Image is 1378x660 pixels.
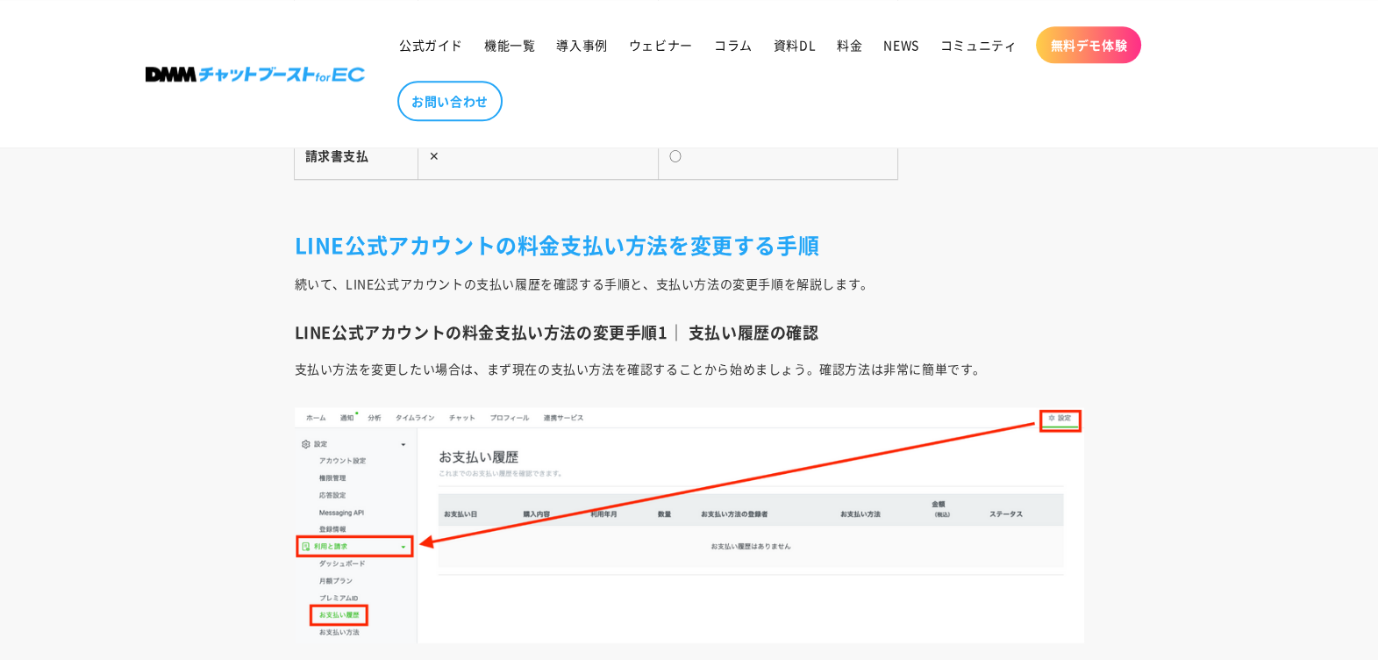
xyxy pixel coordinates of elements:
a: 無料デモ体験 [1036,26,1141,63]
span: 料金 [837,37,862,53]
a: 導入事例 [546,26,618,63]
span: コラム [714,37,753,53]
td: ○ [658,133,897,180]
a: 公式ガイド [389,26,474,63]
p: 続いて、LINE公式アカウントの支払い履歴を確認する手順と、支払い方法の変更手順を解説します。 [295,271,1084,296]
a: コラム [703,26,763,63]
a: 料金 [826,26,873,63]
h2: LINE公式アカウントの料金支払い方法を変更する手順 [295,231,1084,258]
span: 無料デモ体験 [1050,37,1127,53]
a: NEWS [873,26,929,63]
span: 導入事例 [556,37,607,53]
span: 機能一覧 [484,37,535,53]
span: お問い合わせ [411,93,489,109]
a: 機能一覧 [474,26,546,63]
span: 公式ガイド [399,37,463,53]
span: NEWS [883,37,918,53]
span: コミュニティ [940,37,1017,53]
span: ウェビナー [629,37,693,53]
p: 支払い方法を変更したい場合は、まず現在の支払い方法を確認することから始めましょう。確認方法は非常に簡単です。 [295,356,1084,381]
td: ✕ [418,133,658,180]
h3: LINE公式アカウントの料金支払い方法の変更手順1｜ 支払い履歴の確認 [295,322,1084,342]
a: お問い合わせ [397,81,503,121]
b: 請求書支払 [305,147,369,164]
span: 資料DL [774,37,816,53]
a: ウェビナー [618,26,703,63]
img: 株式会社DMM Boost [146,67,365,82]
a: 資料DL [763,26,826,63]
a: コミュニティ [930,26,1028,63]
